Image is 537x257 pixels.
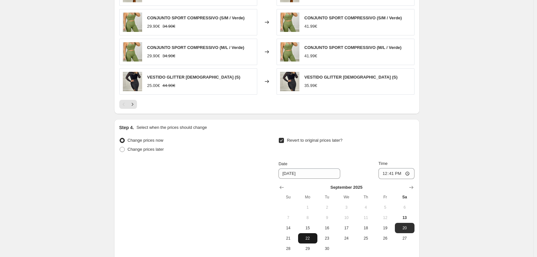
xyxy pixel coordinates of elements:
[359,225,373,231] span: 18
[320,205,334,210] span: 2
[378,236,392,241] span: 26
[317,202,337,213] button: Tuesday September 2 2025
[356,223,375,233] button: Thursday September 18 2025
[278,213,298,223] button: Sunday September 7 2025
[359,195,373,200] span: Th
[305,23,317,30] div: 41.99€
[397,195,412,200] span: Sa
[320,195,334,200] span: Tu
[123,72,142,91] img: IMG_9869_80x.jpg
[147,75,241,80] span: VESTIDO GLITTER [DEMOGRAPHIC_DATA] (S)
[337,223,356,233] button: Wednesday September 17 2025
[395,223,414,233] button: Saturday September 20 2025
[320,246,334,251] span: 30
[397,236,412,241] span: 27
[147,45,244,50] span: CONJUNTO SPORT COMPRESSIVO (M/L / Verde)
[378,195,392,200] span: Fr
[298,243,317,254] button: Monday September 29 2025
[278,233,298,243] button: Sunday September 21 2025
[287,138,342,143] span: Revert to original prices later?
[320,215,334,220] span: 9
[397,225,412,231] span: 20
[356,213,375,223] button: Thursday September 11 2025
[376,202,395,213] button: Friday September 5 2025
[281,246,295,251] span: 28
[339,236,353,241] span: 24
[128,138,163,143] span: Change prices now
[320,236,334,241] span: 23
[147,82,160,89] div: 25.00€
[376,223,395,233] button: Friday September 19 2025
[356,233,375,243] button: Thursday September 25 2025
[359,215,373,220] span: 11
[298,192,317,202] th: Monday
[376,213,395,223] button: Friday September 12 2025
[359,236,373,241] span: 25
[128,100,137,109] button: Next
[376,192,395,202] th: Friday
[298,233,317,243] button: Monday September 22 2025
[147,23,160,30] div: 29.90€
[397,215,412,220] span: 13
[339,195,353,200] span: We
[320,225,334,231] span: 16
[162,82,175,89] strike: 44.90€
[301,246,315,251] span: 29
[317,243,337,254] button: Tuesday September 30 2025
[281,236,295,241] span: 21
[128,147,164,152] span: Change prices later
[337,233,356,243] button: Wednesday September 24 2025
[278,168,340,179] input: 9/13/2025
[337,192,356,202] th: Wednesday
[147,15,245,20] span: CONJUNTO SPORT COMPRESSIVO (S/M / Verde)
[281,215,295,220] span: 7
[305,45,402,50] span: CONJUNTO SPORT COMPRESSIVO (M/L / Verde)
[119,100,137,109] nav: Pagination
[305,53,317,59] div: 41.99€
[280,13,299,32] img: IMG_8699_80x.jpg
[378,225,392,231] span: 19
[395,213,414,223] button: Today Saturday September 13 2025
[356,202,375,213] button: Thursday September 4 2025
[395,192,414,202] th: Saturday
[281,195,295,200] span: Su
[278,243,298,254] button: Sunday September 28 2025
[337,202,356,213] button: Wednesday September 3 2025
[359,205,373,210] span: 4
[278,223,298,233] button: Sunday September 14 2025
[119,124,134,131] h2: Step 4.
[280,42,299,62] img: IMG_8699_80x.jpg
[123,13,142,32] img: IMG_8699_80x.jpg
[337,213,356,223] button: Wednesday September 10 2025
[305,82,317,89] div: 35.99€
[123,42,142,62] img: IMG_8699_80x.jpg
[301,225,315,231] span: 15
[317,192,337,202] th: Tuesday
[305,75,398,80] span: VESTIDO GLITTER [DEMOGRAPHIC_DATA] (S)
[301,205,315,210] span: 1
[281,225,295,231] span: 14
[278,192,298,202] th: Sunday
[298,213,317,223] button: Monday September 8 2025
[407,183,416,192] button: Show next month, October 2025
[298,223,317,233] button: Monday September 15 2025
[301,195,315,200] span: Mo
[317,223,337,233] button: Tuesday September 16 2025
[378,205,392,210] span: 5
[277,183,286,192] button: Show previous month, August 2025
[301,236,315,241] span: 22
[147,53,160,59] div: 29.90€
[280,72,299,91] img: IMG_9869_80x.jpg
[278,161,287,166] span: Date
[339,205,353,210] span: 3
[378,215,392,220] span: 12
[376,233,395,243] button: Friday September 26 2025
[339,215,353,220] span: 10
[395,233,414,243] button: Saturday September 27 2025
[162,23,175,30] strike: 34.90€
[397,205,412,210] span: 6
[339,225,353,231] span: 17
[305,15,402,20] span: CONJUNTO SPORT COMPRESSIVO (S/M / Verde)
[378,161,387,166] span: Time
[136,124,207,131] p: Select when the prices should change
